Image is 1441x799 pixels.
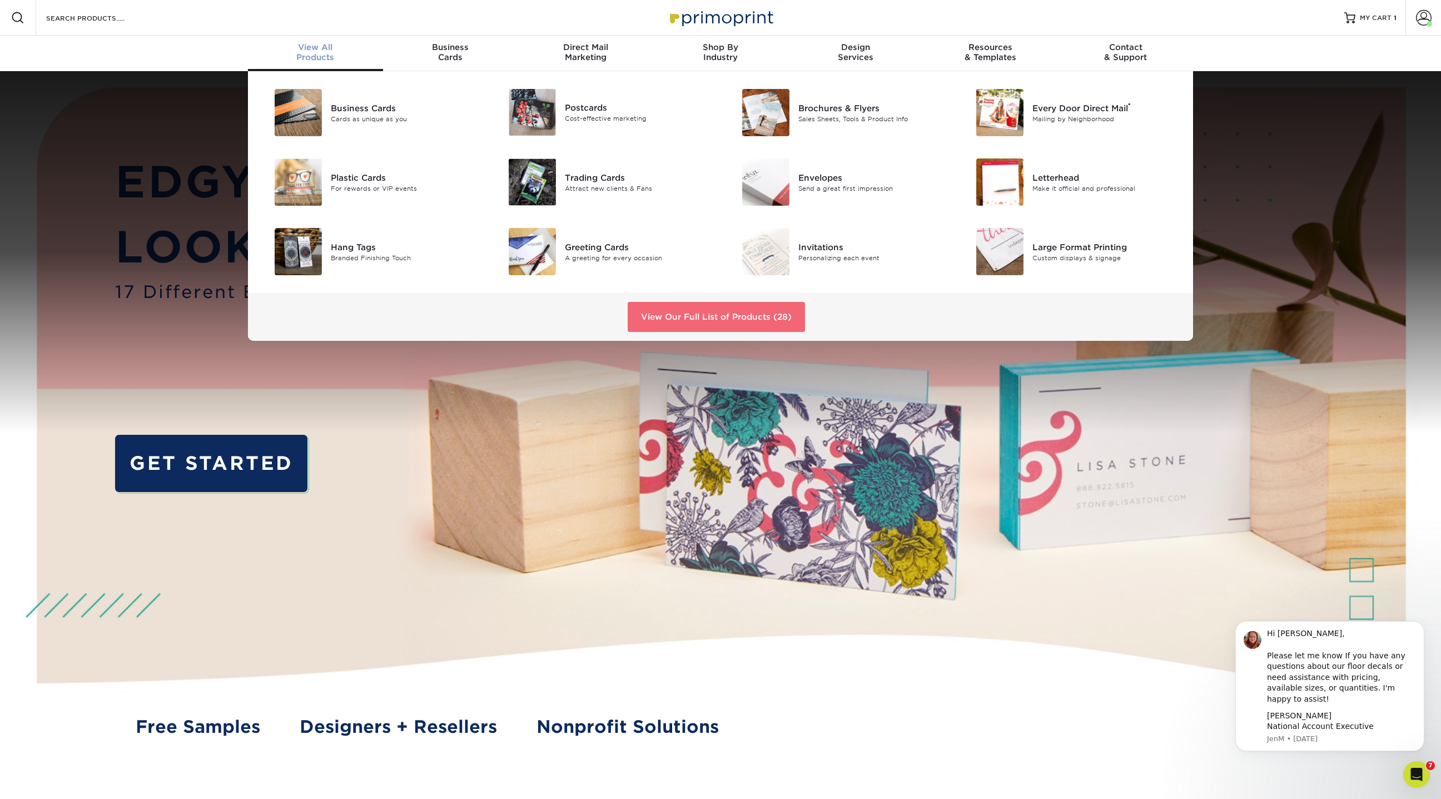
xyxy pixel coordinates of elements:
div: Plastic Cards [331,171,478,183]
img: Trading Cards [509,158,556,206]
a: Free Samples [136,714,260,740]
div: Invitations [798,241,946,253]
a: Nonprofit Solutions [536,714,719,740]
a: Every Door Direct Mail Every Door Direct Mail® Mailing by Neighborhood [963,85,1180,141]
a: Designers + Resellers [300,714,497,740]
div: For rewards or VIP events [331,183,478,193]
a: Plastic Cards Plastic Cards For rewards or VIP events [261,154,479,210]
div: & Templates [923,42,1058,62]
a: View Our Full List of Products (28) [628,302,805,332]
div: Services [788,42,923,62]
div: Cards as unique as you [331,114,478,123]
div: Products [248,42,383,62]
span: 1 [1394,14,1397,22]
div: Cost-effective marketing [565,114,712,123]
a: Trading Cards Trading Cards Attract new clients & Fans [495,154,713,210]
iframe: Intercom notifications message [1219,618,1441,793]
div: Mailing by Neighborhood [1032,114,1180,123]
img: Every Door Direct Mail [976,89,1023,136]
a: DesignServices [788,36,923,71]
a: Envelopes Envelopes Send a great first impression [729,154,946,210]
span: Business [383,42,518,52]
div: Attract new clients & Fans [565,183,712,193]
a: Contact& Support [1058,36,1193,71]
input: SEARCH PRODUCTS..... [45,11,153,24]
div: Letterhead [1032,171,1180,183]
div: Custom displays & signage [1032,253,1180,262]
span: View All [248,42,383,52]
div: Trading Cards [565,171,712,183]
div: Marketing [518,42,653,62]
a: Invitations Invitations Personalizing each event [729,224,946,280]
a: Letterhead Letterhead Make it official and professional [963,154,1180,210]
div: Personalizing each event [798,253,946,262]
a: Resources& Templates [923,36,1058,71]
span: 7 [1426,761,1435,770]
a: GET STARTED [115,435,307,492]
span: Design [788,42,923,52]
img: Plastic Cards [275,158,322,206]
img: Envelopes [742,158,789,206]
div: Envelopes [798,171,946,183]
img: Business Cards [275,89,322,136]
sup: ® [1128,102,1131,110]
div: Postcards [565,101,712,113]
span: Contact [1058,42,1193,52]
a: Direct MailMarketing [518,36,653,71]
a: Shop ByIndustry [653,36,788,71]
a: Hang Tags Hang Tags Branded Finishing Touch [261,224,479,280]
div: Large Format Printing [1032,241,1180,253]
img: Large Format Printing [976,228,1023,275]
img: Letterhead [976,158,1023,206]
div: Business Cards [331,102,478,114]
a: Greeting Cards Greeting Cards A greeting for every occasion [495,224,713,280]
div: Hang Tags [331,241,478,253]
span: Resources [923,42,1058,52]
div: & Support [1058,42,1193,62]
a: Brochures & Flyers Brochures & Flyers Sales Sheets, Tools & Product Info [729,85,946,141]
div: Sales Sheets, Tools & Product Info [798,114,946,123]
div: Brochures & Flyers [798,102,946,114]
img: Greeting Cards [509,228,556,275]
img: Hang Tags [275,228,322,275]
div: Branded Finishing Touch [331,253,478,262]
span: MY CART [1360,13,1392,23]
a: Large Format Printing Large Format Printing Custom displays & signage [963,224,1180,280]
span: Direct Mail [518,42,653,52]
div: Make it official and professional [1032,183,1180,193]
a: BusinessCards [383,36,518,71]
img: Brochures & Flyers [742,89,789,136]
iframe: Intercom live chat [1403,761,1430,788]
a: Business Cards Business Cards Cards as unique as you [261,85,479,141]
img: Primoprint [665,6,776,29]
a: Postcards Postcards Cost-effective marketing [495,85,713,140]
img: Invitations [742,228,789,275]
div: Industry [653,42,788,62]
div: Every Door Direct Mail [1032,102,1180,114]
div: Send a great first impression [798,183,946,193]
img: Postcards [509,89,556,136]
div: Greeting Cards [565,241,712,253]
div: A greeting for every occasion [565,253,712,262]
span: Shop By [653,42,788,52]
a: View AllProducts [248,36,383,71]
div: Cards [383,42,518,62]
